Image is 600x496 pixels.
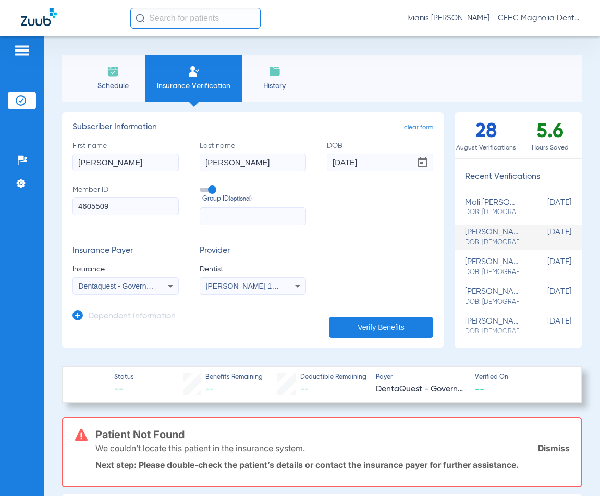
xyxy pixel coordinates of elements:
[188,65,200,78] img: Manual Insurance Verification
[519,228,571,247] span: [DATE]
[268,65,281,78] img: History
[475,373,565,382] span: Verified On
[465,287,519,306] div: [PERSON_NAME]
[88,312,176,322] h3: Dependent Information
[21,8,57,26] img: Zuub Logo
[205,373,263,382] span: Benefits Remaining
[404,122,433,133] span: clear form
[72,122,433,133] h3: Subscriber Information
[200,141,306,171] label: Last name
[465,317,519,336] div: [PERSON_NAME]
[329,317,433,338] button: Verify Benefits
[205,385,214,393] span: --
[72,264,179,275] span: Insurance
[72,197,179,215] input: Member ID
[72,154,179,171] input: First name
[407,13,579,23] span: Ivianis [PERSON_NAME] - CFHC Magnolia Dental
[153,81,234,91] span: Insurance Verification
[376,373,466,382] span: Payer
[79,282,163,290] span: Dentaquest - Government
[465,208,519,217] span: DOB: [DEMOGRAPHIC_DATA]
[72,141,179,171] label: First name
[95,443,305,453] p: We couldn’t locate this patient in the insurance system.
[200,264,306,275] span: Dentist
[200,246,306,256] h3: Provider
[519,317,571,336] span: [DATE]
[136,14,145,23] img: Search Icon
[519,198,571,217] span: [DATE]
[107,65,119,78] img: Schedule
[455,143,518,153] span: August Verifications
[475,383,484,394] span: --
[327,141,433,171] label: DOB
[518,112,582,158] div: 5.6
[95,460,570,470] p: Next step: Please double-check the patient’s details or contact the insurance payer for further a...
[465,297,519,307] span: DOB: [DEMOGRAPHIC_DATA]
[538,443,570,453] a: Dismiss
[206,282,309,290] span: [PERSON_NAME] 1851607766
[455,172,582,182] h3: Recent Verifications
[250,81,299,91] span: History
[300,385,309,393] span: --
[229,195,252,204] small: (optional)
[200,154,306,171] input: Last name
[465,238,519,247] span: DOB: [DEMOGRAPHIC_DATA]
[455,112,518,158] div: 28
[519,287,571,306] span: [DATE]
[327,154,433,171] input: DOBOpen calendar
[75,429,88,441] img: error-icon
[72,246,179,256] h3: Insurance Payer
[14,44,30,57] img: hamburger-icon
[548,446,600,496] iframe: Chat Widget
[300,373,366,382] span: Deductible Remaining
[465,268,519,277] span: DOB: [DEMOGRAPHIC_DATA]
[376,383,466,396] span: DentaQuest - Government
[519,257,571,277] span: [DATE]
[114,373,134,382] span: Status
[95,429,570,440] h3: Patient Not Found
[88,81,138,91] span: Schedule
[202,195,306,204] span: Group ID
[114,383,134,396] span: --
[465,257,519,277] div: [PERSON_NAME]
[518,143,582,153] span: Hours Saved
[130,8,261,29] input: Search for patients
[465,198,519,217] div: mali [PERSON_NAME]
[72,184,179,225] label: Member ID
[412,152,433,173] button: Open calendar
[465,228,519,247] div: [PERSON_NAME]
